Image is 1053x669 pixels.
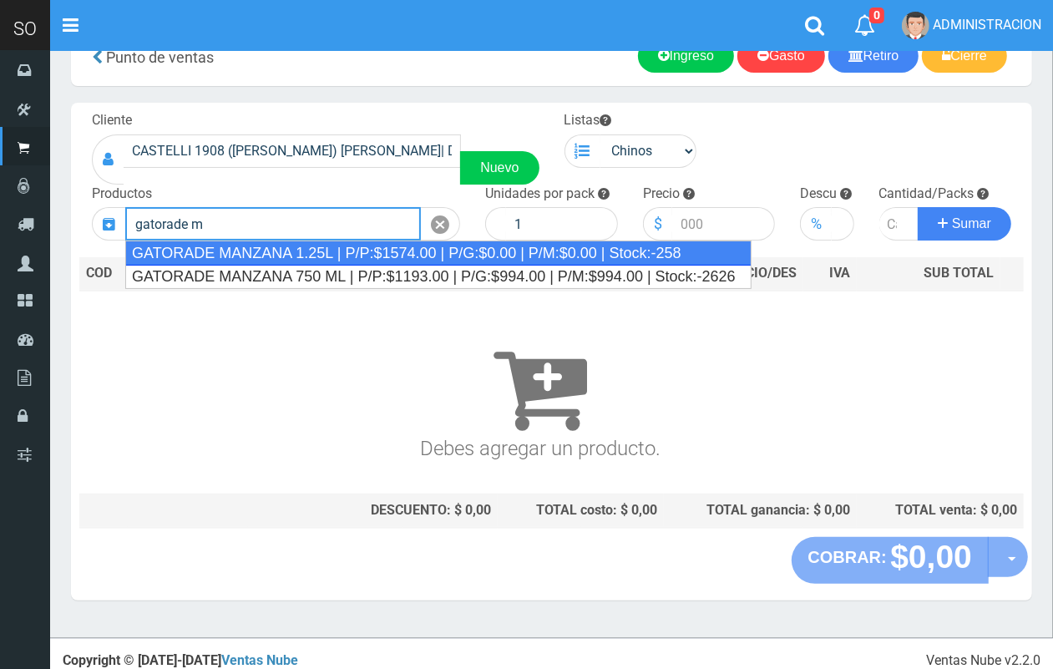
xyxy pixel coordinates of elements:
a: Ventas Nube [221,652,298,668]
div: GATORADE MANZANA 750 ML | P/P:$1193.00 | P/G:$994.00 | P/M:$994.00 | Stock:-2626 [126,265,751,288]
strong: COBRAR: [808,548,887,566]
div: TOTAL ganancia: $ 0,00 [671,501,851,520]
a: Cierre [922,39,1007,73]
img: User Image [902,12,929,39]
div: GATORADE MANZANA 1.25L | P/P:$1574.00 | P/G:$0.00 | P/M:$0.00 | Stock:-258 [125,241,752,266]
label: Descu [800,185,837,204]
a: Nuevo [460,151,539,185]
span: PRECIO/DES [721,265,797,281]
div: $ [643,207,672,241]
a: Ingreso [638,39,734,73]
th: COD [79,257,128,291]
span: SUB TOTAL [924,264,994,283]
input: 000 [832,207,853,241]
label: Unidades por pack [485,185,595,204]
label: Cliente [92,111,132,130]
label: Productos [92,185,152,204]
button: COBRAR: $0,00 [792,537,990,584]
a: Retiro [828,39,919,73]
label: Listas [564,111,612,130]
label: Precio [643,185,680,204]
input: Cantidad [879,207,919,241]
a: Gasto [737,39,825,73]
span: IVA [829,265,850,281]
strong: Copyright © [DATE]-[DATE] [63,652,298,668]
h3: Debes agregar un producto. [86,315,994,459]
span: Punto de ventas [106,48,214,66]
span: ADMINISTRACION [933,17,1041,33]
strong: $0,00 [890,539,972,575]
div: TOTAL venta: $ 0,00 [863,501,1017,520]
input: Consumidor Final [124,134,461,168]
span: Sumar [952,216,991,231]
label: Cantidad/Packs [879,185,975,204]
div: % [800,207,832,241]
div: DESCUENTO: $ 0,00 [255,501,491,520]
input: 1 [506,207,618,241]
span: 0 [869,8,884,23]
button: Sumar [918,207,1011,241]
input: 000 [672,207,776,241]
div: TOTAL costo: $ 0,00 [504,501,656,520]
input: Introduzca el nombre del producto [125,207,421,241]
